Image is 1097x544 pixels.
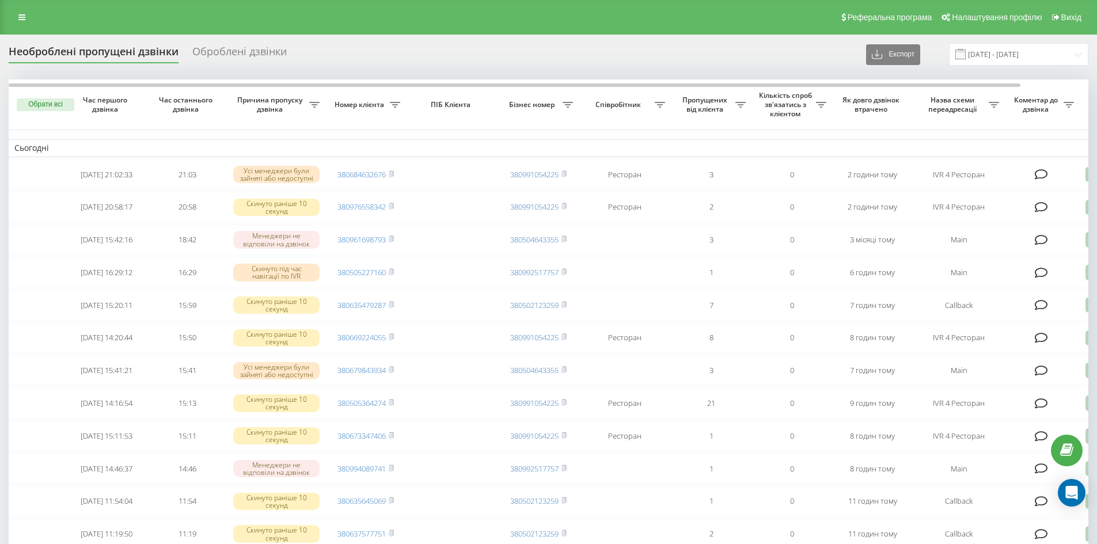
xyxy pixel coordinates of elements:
[147,290,227,321] td: 15:59
[337,496,386,506] a: 380635645069
[510,201,559,212] a: 380991054225
[337,267,386,277] a: 380505227160
[751,388,832,419] td: 0
[1058,479,1085,507] div: Open Intercom Messenger
[504,100,563,109] span: Бізнес номер
[671,225,751,255] td: 3
[510,528,559,539] a: 380502123259
[671,454,751,484] td: 1
[848,13,932,22] span: Реферальна програма
[233,96,309,113] span: Причина пропуску дзвінка
[66,421,147,451] td: [DATE] 15:11:53
[510,398,559,408] a: 380991054225
[233,264,320,281] div: Скинуто під час навігації по IVR
[579,421,671,451] td: Ресторан
[866,44,920,65] button: Експорт
[913,290,1005,321] td: Callback
[832,225,913,255] td: 3 місяці тому
[337,169,386,180] a: 380684632676
[147,159,227,190] td: 21:03
[510,267,559,277] a: 380992517757
[832,421,913,451] td: 8 годин тому
[751,192,832,222] td: 0
[671,355,751,386] td: 3
[510,431,559,441] a: 380991054225
[579,159,671,190] td: Ресторан
[66,355,147,386] td: [DATE] 15:41:21
[416,100,488,109] span: ПІБ Клієнта
[233,493,320,510] div: Скинуто раніше 10 секунд
[337,463,386,474] a: 380994089741
[671,192,751,222] td: 2
[913,257,1005,288] td: Main
[9,45,179,63] div: Необроблені пропущені дзвінки
[233,460,320,477] div: Менеджери не відповіли на дзвінок
[147,355,227,386] td: 15:41
[66,290,147,321] td: [DATE] 15:20:11
[337,365,386,375] a: 380679843934
[913,192,1005,222] td: IVR 4 Ресторан
[337,528,386,539] a: 380637577751
[510,332,559,343] a: 380991054225
[147,192,227,222] td: 20:58
[832,290,913,321] td: 7 годин тому
[751,290,832,321] td: 0
[233,394,320,412] div: Скинуто раніше 10 секунд
[337,431,386,441] a: 380673347406
[832,257,913,288] td: 6 годин тому
[671,290,751,321] td: 7
[913,323,1005,353] td: IVR 4 Ресторан
[66,225,147,255] td: [DATE] 15:42:16
[832,388,913,419] td: 9 годин тому
[671,323,751,353] td: 8
[913,388,1005,419] td: IVR 4 Ресторан
[233,166,320,183] div: Усі менеджери були зайняті або недоступні
[147,454,227,484] td: 14:46
[832,355,913,386] td: 7 годин тому
[233,296,320,314] div: Скинуто раніше 10 секунд
[913,355,1005,386] td: Main
[337,398,386,408] a: 380505364274
[832,159,913,190] td: 2 години тому
[337,234,386,245] a: 380961698793
[66,388,147,419] td: [DATE] 14:16:54
[75,96,138,113] span: Час першого дзвінка
[751,159,832,190] td: 0
[66,323,147,353] td: [DATE] 14:20:44
[751,421,832,451] td: 0
[841,96,904,113] span: Як довго дзвінок втрачено
[1011,96,1064,113] span: Коментар до дзвінка
[952,13,1042,22] span: Налаштування профілю
[832,486,913,516] td: 11 годин тому
[510,496,559,506] a: 380502123259
[751,257,832,288] td: 0
[147,486,227,516] td: 11:54
[751,454,832,484] td: 0
[1061,13,1081,22] span: Вихід
[918,96,989,113] span: Назва схеми переадресації
[751,225,832,255] td: 0
[832,454,913,484] td: 8 годин тому
[671,388,751,419] td: 21
[671,159,751,190] td: 3
[233,329,320,347] div: Скинуто раніше 10 секунд
[510,365,559,375] a: 380504643355
[147,421,227,451] td: 15:11
[671,257,751,288] td: 1
[337,332,386,343] a: 380669224055
[579,388,671,419] td: Ресторан
[913,421,1005,451] td: IVR 4 Ресторан
[510,234,559,245] a: 380504643355
[147,257,227,288] td: 16:29
[233,427,320,444] div: Скинуто раніше 10 секунд
[510,463,559,474] a: 380992517757
[331,100,390,109] span: Номер клієнта
[66,159,147,190] td: [DATE] 21:02:33
[832,192,913,222] td: 2 години тому
[147,388,227,419] td: 15:13
[832,323,913,353] td: 8 годин тому
[192,45,287,63] div: Оброблені дзвінки
[579,192,671,222] td: Ресторан
[913,454,1005,484] td: Main
[913,159,1005,190] td: IVR 4 Ресторан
